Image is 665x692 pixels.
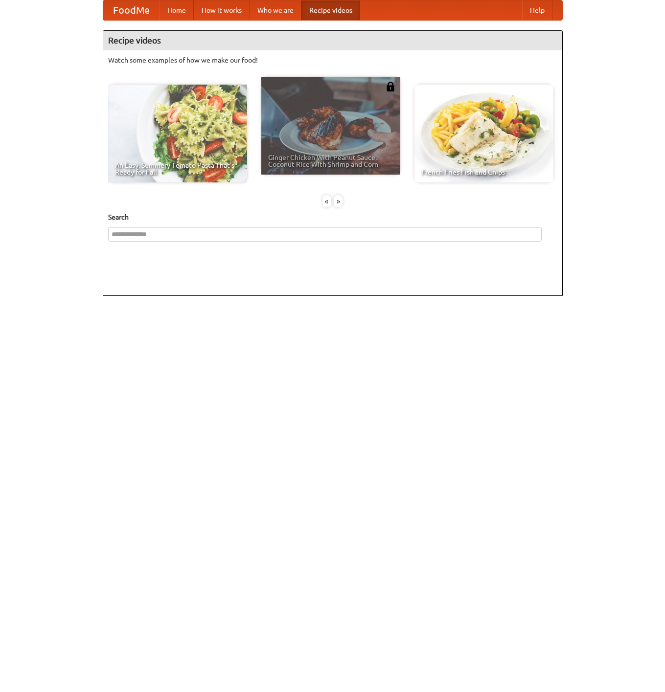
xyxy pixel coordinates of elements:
a: Home [160,0,194,20]
a: An Easy, Summery Tomato Pasta That's Ready for Fall [108,85,247,182]
h4: Recipe videos [103,31,562,50]
a: Recipe videos [301,0,360,20]
a: FoodMe [103,0,160,20]
span: An Easy, Summery Tomato Pasta That's Ready for Fall [115,162,240,176]
span: French Fries Fish and Chips [421,169,547,176]
a: Help [522,0,552,20]
a: French Fries Fish and Chips [414,85,553,182]
img: 483408.png [386,82,395,91]
p: Watch some examples of how we make our food! [108,55,557,65]
div: » [334,195,343,207]
a: Who we are [250,0,301,20]
div: « [322,195,331,207]
h5: Search [108,212,557,222]
a: How it works [194,0,250,20]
